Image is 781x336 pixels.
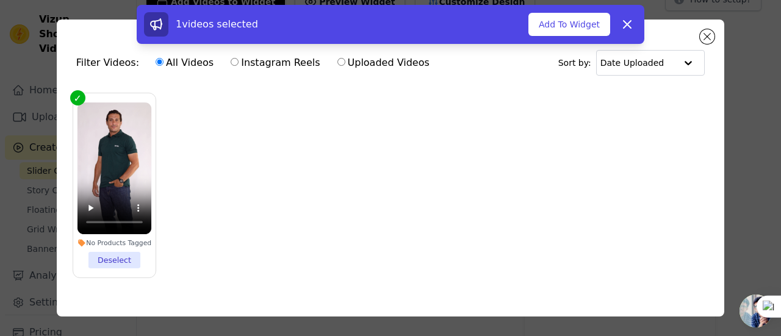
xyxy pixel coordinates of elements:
div: No Products Tagged [77,238,152,247]
a: Open chat [740,295,772,327]
div: Filter Videos: [76,49,436,77]
span: 1 videos selected [176,18,258,30]
label: All Videos [155,55,214,71]
label: Uploaded Videos [337,55,430,71]
div: Sort by: [558,50,705,76]
label: Instagram Reels [230,55,320,71]
button: Add To Widget [528,13,610,36]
